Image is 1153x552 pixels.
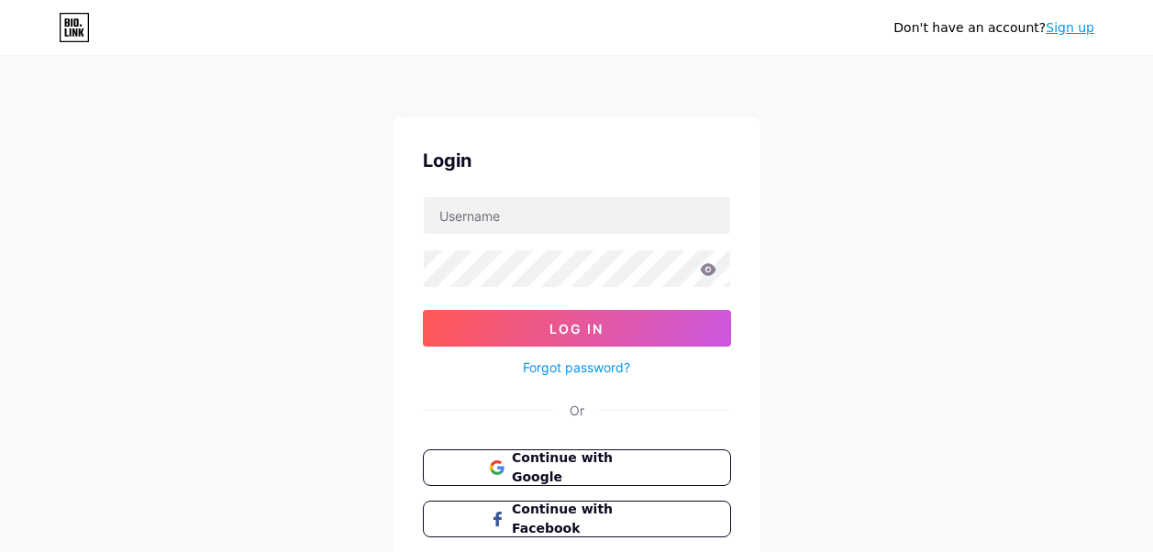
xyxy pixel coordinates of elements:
div: Don't have an account? [893,18,1094,38]
button: Continue with Facebook [423,501,731,537]
a: Forgot password? [523,358,630,377]
div: Or [570,401,584,420]
span: Log In [549,321,604,337]
input: Username [424,197,730,234]
span: Continue with Google [512,448,663,487]
a: Sign up [1046,20,1094,35]
button: Log In [423,310,731,347]
div: Login [423,147,731,174]
span: Continue with Facebook [512,500,663,538]
button: Continue with Google [423,449,731,486]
